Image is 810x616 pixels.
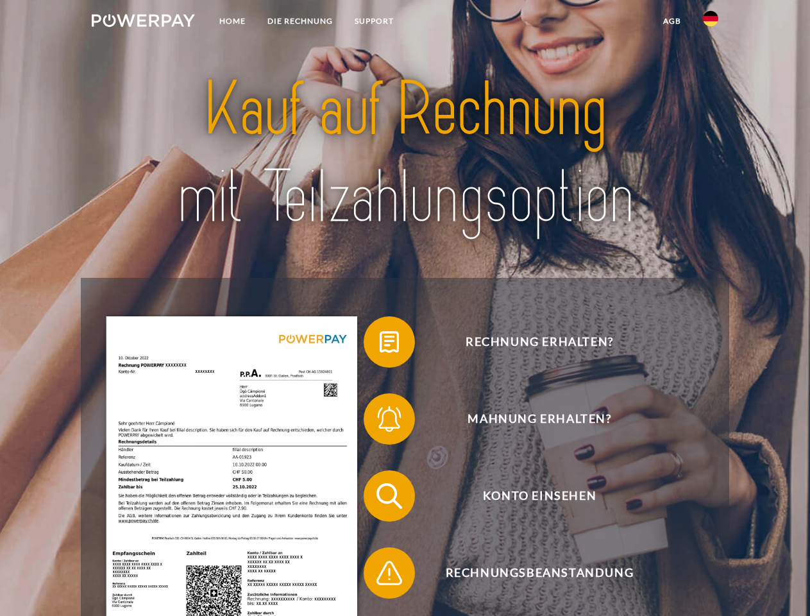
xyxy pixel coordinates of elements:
img: qb_search.svg [373,480,405,512]
img: title-powerpay_de.svg [122,62,688,246]
a: DIE RECHNUNG [257,10,344,33]
span: Mahnung erhalten? [382,393,696,445]
a: SUPPORT [344,10,405,33]
a: agb [652,10,692,33]
button: Rechnung erhalten? [364,316,697,368]
button: Konto einsehen [364,470,697,522]
button: Rechnungsbeanstandung [364,547,697,599]
img: de [703,11,718,26]
span: Konto einsehen [382,470,696,522]
img: qb_bell.svg [373,403,405,435]
span: Rechnungsbeanstandung [382,547,696,599]
span: Rechnung erhalten? [382,316,696,368]
button: Mahnung erhalten? [364,393,697,445]
img: qb_warning.svg [373,557,405,589]
a: Home [208,10,257,33]
img: qb_bill.svg [373,326,405,358]
img: logo-powerpay-white.svg [92,14,195,27]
